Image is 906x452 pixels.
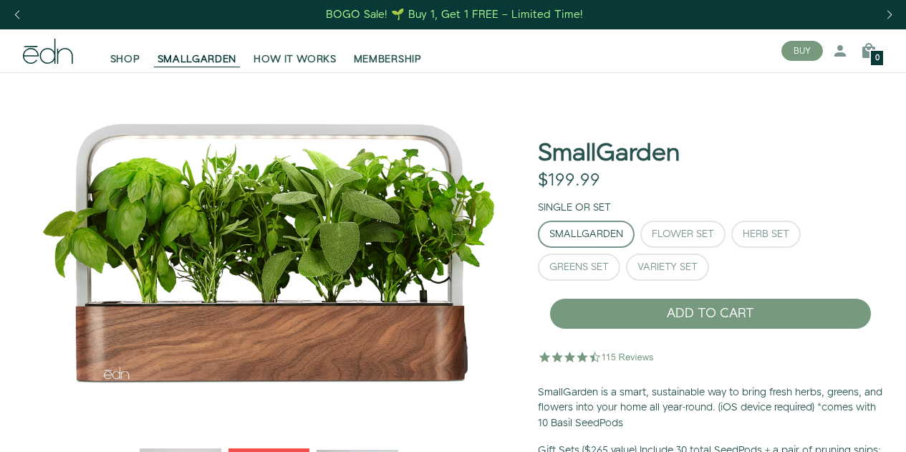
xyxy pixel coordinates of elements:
div: BOGO Sale! 🌱 Buy 1, Get 1 FREE – Limited Time! [326,7,583,22]
span: HOW IT WORKS [254,52,336,67]
a: SMALLGARDEN [149,35,246,67]
div: Flower Set [652,229,714,239]
label: Single or Set [538,201,611,215]
iframe: Opens a widget where you can find more information [796,409,892,445]
div: $199.99 [538,170,600,191]
div: SmallGarden [549,229,623,239]
span: SHOP [110,52,140,67]
button: Greens Set [538,254,620,281]
div: Herb Set [743,229,789,239]
div: Variety Set [637,262,698,272]
button: Flower Set [640,221,726,248]
div: Greens Set [549,262,609,272]
a: HOW IT WORKS [245,35,344,67]
a: BOGO Sale! 🌱 Buy 1, Get 1 FREE – Limited Time! [324,4,584,26]
span: SMALLGARDEN [158,52,237,67]
button: ADD TO CART [549,298,872,330]
img: 4.5 star rating [538,342,656,371]
img: Official-EDN-SMALLGARDEN-HERB-HERO-SLV-2000px_4096x.png [23,72,515,431]
span: MEMBERSHIP [354,52,422,67]
div: 1 / 6 [23,72,515,431]
p: SmallGarden is a smart, sustainable way to bring fresh herbs, greens, and flowers into your home ... [538,385,883,432]
button: Herb Set [731,221,801,248]
button: SmallGarden [538,221,635,248]
button: BUY [781,41,823,61]
a: SHOP [102,35,149,67]
button: Variety Set [626,254,709,281]
a: MEMBERSHIP [345,35,430,67]
h1: SmallGarden [538,140,680,167]
span: 0 [875,54,880,62]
